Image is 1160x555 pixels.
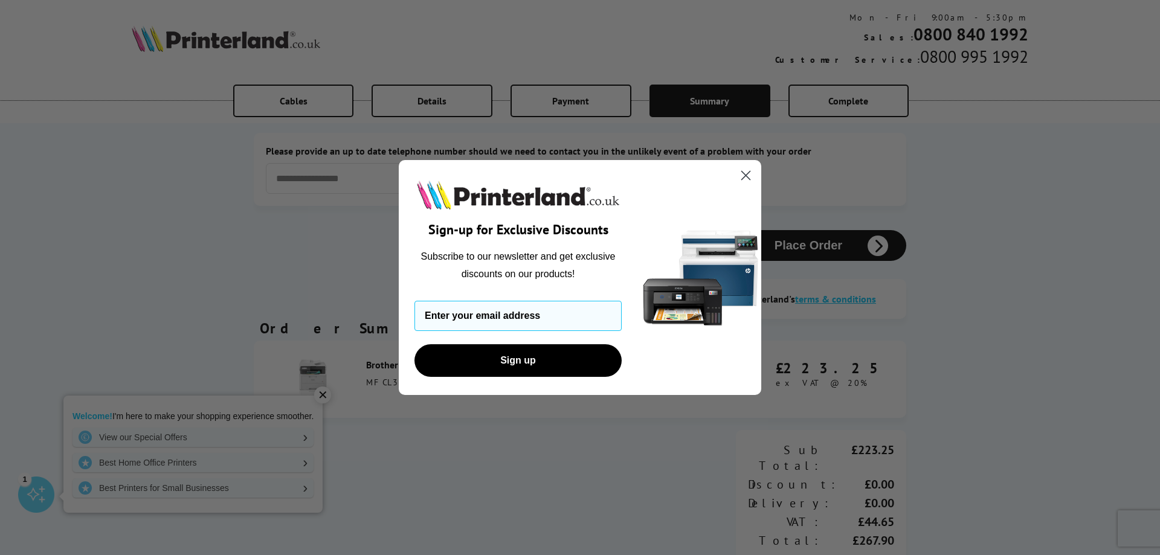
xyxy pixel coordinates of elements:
[640,160,761,395] img: 5290a21f-4df8-4860-95f4-ea1e8d0e8904.png
[735,165,756,186] button: Close dialog
[414,178,622,212] img: Printerland.co.uk
[414,301,622,331] input: Enter your email address
[414,344,622,377] button: Sign up
[421,251,616,278] span: Subscribe to our newsletter and get exclusive discounts on our products!
[428,221,608,238] span: Sign-up for Exclusive Discounts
